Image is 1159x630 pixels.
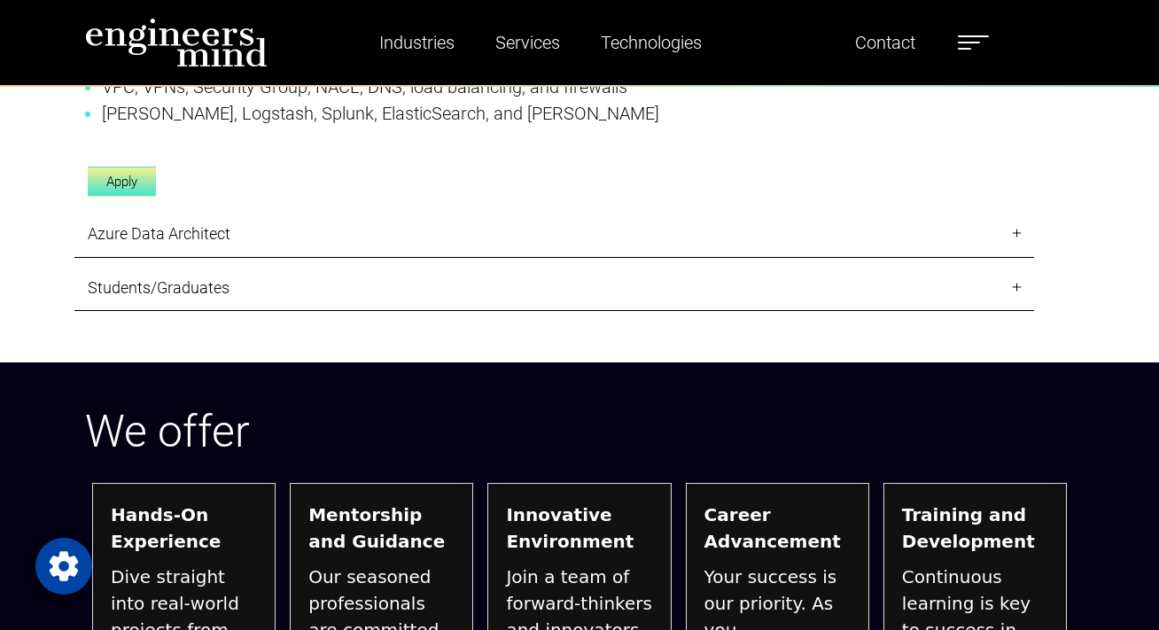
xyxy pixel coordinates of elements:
[704,502,851,555] strong: Career Advancement
[594,22,709,63] a: Technologies
[488,22,567,63] a: Services
[102,100,1007,127] li: [PERSON_NAME], Logstash, Splunk, ElasticSearch, and [PERSON_NAME]
[85,18,268,67] img: logo
[372,22,462,63] a: Industries
[308,502,455,555] strong: Mentorship and Guidance
[848,22,922,63] a: Contact
[85,406,250,457] span: We offer
[88,167,156,198] a: Apply
[74,211,1034,258] a: Azure Data Architect
[902,502,1048,555] strong: Training and Development
[506,502,652,555] strong: Innovative Environment
[111,502,257,555] strong: Hands-On Experience
[74,265,1034,312] a: Students/Graduates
